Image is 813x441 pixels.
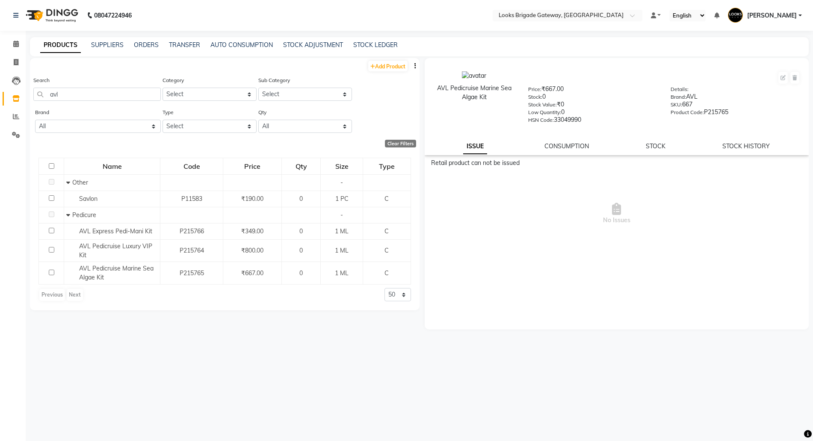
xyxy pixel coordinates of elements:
b: 08047224946 [94,3,132,27]
span: ₹349.00 [241,227,263,235]
a: STOCK LEDGER [353,41,398,49]
div: Retail product can not be issued [431,159,803,168]
img: Mangesh Mishra [728,8,743,23]
a: CONSUMPTION [544,142,589,150]
div: 667 [671,100,800,112]
div: Price [224,159,281,174]
span: 0 [299,269,303,277]
label: Details: [671,85,689,93]
label: Qty [258,109,266,116]
div: AVL [671,92,800,104]
label: Stock: [528,93,542,101]
a: STOCK HISTORY [722,142,770,150]
a: Add Product [368,61,408,71]
a: STOCK ADJUSTMENT [283,41,343,49]
div: Qty [282,159,320,174]
label: SKU: [671,101,682,109]
label: Search [33,76,50,84]
span: ₹667.00 [241,269,263,277]
div: 33049990 [528,115,658,127]
a: STOCK [646,142,665,150]
div: ₹0 [528,100,658,112]
div: ₹667.00 [528,85,658,97]
a: TRANSFER [169,41,200,49]
label: Product Code: [671,109,704,116]
div: 0 [528,108,658,120]
a: PRODUCTS [40,38,81,53]
span: P215764 [180,247,204,254]
label: Brand [35,109,49,116]
div: Size [321,159,362,174]
span: 1 ML [335,269,349,277]
span: - [340,179,343,186]
label: Price: [528,85,541,93]
span: Collapse Row [66,211,72,219]
span: [PERSON_NAME] [747,11,797,20]
span: Pedicure [72,211,96,219]
span: 0 [299,195,303,203]
a: AUTO CONSUMPTION [210,41,273,49]
span: Collapse Row [66,179,72,186]
label: Low Quantity: [528,109,561,116]
span: C [384,269,389,277]
span: - [340,211,343,219]
label: Type [163,109,174,116]
div: Name [65,159,160,174]
a: ORDERS [134,41,159,49]
div: Code [161,159,222,174]
span: ₹800.00 [241,247,263,254]
div: Clear Filters [385,140,416,147]
span: Other [72,179,88,186]
label: Sub Category [258,76,290,84]
span: 1 ML [335,247,349,254]
span: P215766 [180,227,204,235]
div: P215765 [671,108,800,120]
span: ₹190.00 [241,195,263,203]
span: C [384,195,389,203]
img: logo [22,3,80,27]
span: Savlon [79,195,98,203]
label: Brand: [671,93,686,101]
span: No Issues [431,171,803,256]
span: 0 [299,227,303,235]
span: 1 PC [335,195,349,203]
span: 0 [299,247,303,254]
img: avatar [462,71,486,80]
label: HSN Code: [528,116,554,124]
span: 1 ML [335,227,349,235]
div: Type [364,159,410,174]
span: C [384,227,389,235]
span: AVL Pedicruise Marine Sea Algae Kit [79,265,154,281]
a: ISSUE [463,139,487,154]
a: SUPPLIERS [91,41,124,49]
label: Stock Value: [528,101,557,109]
span: P215765 [180,269,204,277]
div: 0 [528,92,658,104]
span: P11583 [181,195,202,203]
span: C [384,247,389,254]
span: AVL Pedicruise Luxury VIP Kit [79,242,152,259]
input: Search by product name or code [33,88,161,101]
label: Category [163,76,184,84]
div: AVL Pedicruise Marine Sea Algae Kit [433,84,515,102]
span: AVL Express Pedi-Mani Kit [79,227,152,235]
